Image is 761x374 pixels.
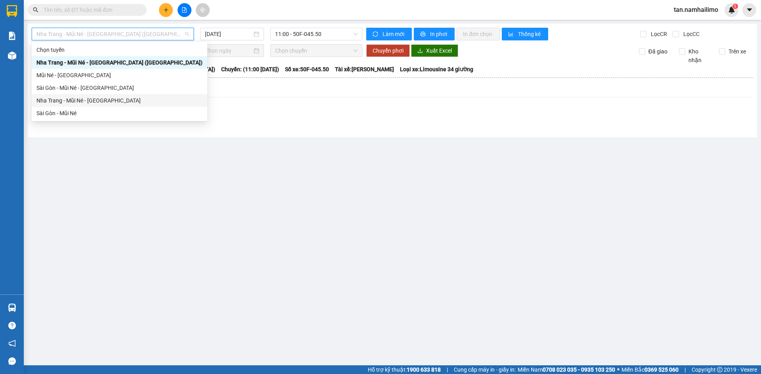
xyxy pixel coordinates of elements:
div: Nha Trang - Mũi Né - Sài Gòn [32,94,207,107]
span: bar-chart [508,31,515,38]
img: solution-icon [8,32,16,40]
button: downloadXuất Excel [411,44,458,57]
span: | [447,365,448,374]
span: | [685,365,686,374]
div: Nha Trang - Mũi Né - Sài Gòn (Sáng) [32,56,207,69]
span: 11:00 - 50F-045.50 [275,28,358,40]
input: Chọn ngày [205,46,252,55]
span: Số xe: 50F-045.50 [285,65,329,74]
div: Nha Trang - Mũi Né - [GEOGRAPHIC_DATA] [36,96,203,105]
button: file-add [178,3,191,17]
span: copyright [717,367,723,372]
img: warehouse-icon [8,304,16,312]
span: Tài xế: [PERSON_NAME] [335,65,394,74]
img: warehouse-icon [8,51,16,60]
span: aim [200,7,205,13]
button: caret-down [742,3,756,17]
span: In phơi [430,30,448,38]
span: plus [163,7,169,13]
span: caret-down [746,6,753,13]
span: Loại xe: Limousine 34 giường [400,65,473,74]
button: bar-chartThống kê [502,28,548,40]
span: Lọc CR [648,30,668,38]
span: 1 [734,4,736,9]
span: Lọc CC [680,30,701,38]
button: Chuyển phơi [366,44,410,57]
div: Sài Gòn - Mũi Né [36,109,203,118]
span: Chuyến: (11:00 [DATE]) [221,65,279,74]
button: In đơn chọn [457,28,500,40]
button: syncLàm mới [366,28,412,40]
span: Đã giao [645,47,671,56]
div: Mũi Né - [GEOGRAPHIC_DATA] [36,71,203,80]
input: Tìm tên, số ĐT hoặc mã đơn [44,6,137,14]
div: Sài Gòn - Mũi Né - Nha Trang [32,82,207,94]
input: 15/10/2025 [205,30,252,38]
button: plus [159,3,173,17]
button: printerIn phơi [414,28,455,40]
span: search [33,7,38,13]
span: tan.namhailimo [667,5,725,15]
button: aim [196,3,210,17]
span: notification [8,340,16,347]
span: Hỗ trợ kỹ thuật: [368,365,441,374]
div: Chọn tuyến [36,46,203,54]
strong: 0708 023 035 - 0935 103 250 [543,366,615,373]
span: Kho nhận [685,47,713,65]
span: file-add [182,7,187,13]
strong: 1900 633 818 [407,366,441,373]
span: printer [420,31,427,38]
span: Chọn chuyến [275,45,358,57]
span: message [8,357,16,365]
span: Thống kê [518,30,542,38]
img: logo-vxr [7,5,17,17]
span: Miền Nam [518,365,615,374]
strong: 0369 525 060 [644,366,679,373]
img: icon-new-feature [728,6,735,13]
span: Nha Trang - Mũi Né - Sài Gòn (Sáng) [36,28,189,40]
span: ⚪️ [617,368,620,371]
div: Mũi Né - Sài Gòn [32,69,207,82]
span: Làm mới [382,30,405,38]
div: Chọn tuyến [32,44,207,56]
span: Miền Bắc [621,365,679,374]
div: Sài Gòn - Mũi Né [32,107,207,120]
span: Trên xe [725,47,749,56]
span: sync [373,31,379,38]
span: Cung cấp máy in - giấy in: [454,365,516,374]
span: question-circle [8,322,16,329]
div: Nha Trang - Mũi Né - [GEOGRAPHIC_DATA] ([GEOGRAPHIC_DATA]) [36,58,203,67]
sup: 1 [732,4,738,9]
div: Sài Gòn - Mũi Né - [GEOGRAPHIC_DATA] [36,84,203,92]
